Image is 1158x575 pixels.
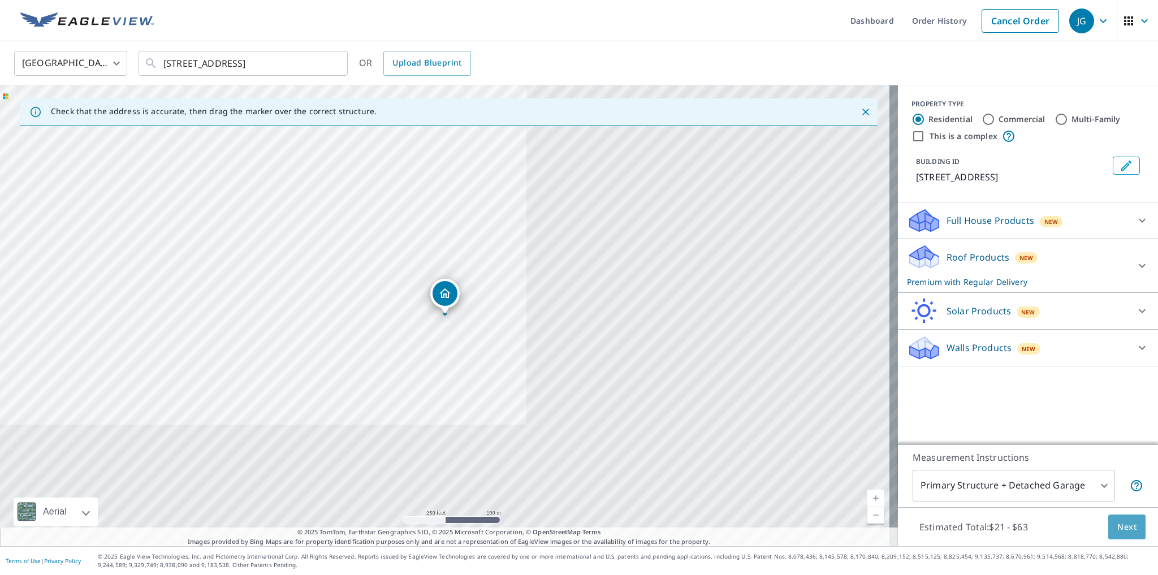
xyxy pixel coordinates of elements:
[982,9,1059,33] a: Cancel Order
[907,334,1149,361] div: Walls ProductsNew
[930,131,997,142] label: This is a complex
[999,114,1045,125] label: Commercial
[1117,520,1137,534] span: Next
[1022,344,1036,353] span: New
[916,170,1108,184] p: [STREET_ADDRESS]
[6,557,81,564] p: |
[40,498,70,526] div: Aerial
[51,106,377,116] p: Check that the address is accurate, then drag the marker over the correct structure.
[1069,8,1094,33] div: JG
[14,498,98,526] div: Aerial
[297,528,601,537] span: © 2025 TomTom, Earthstar Geographics SIO, © 2025 Microsoft Corporation, ©
[1044,217,1058,226] span: New
[44,557,81,565] a: Privacy Policy
[907,207,1149,234] div: Full House ProductsNew
[163,47,325,79] input: Search by address or latitude-longitude
[907,276,1129,288] p: Premium with Regular Delivery
[947,341,1012,354] p: Walls Products
[582,528,601,536] a: Terms
[913,470,1115,501] div: Primary Structure + Detached Garage
[1108,515,1146,540] button: Next
[858,105,873,119] button: Close
[867,490,884,507] a: Current Level 17, Zoom In
[913,451,1143,464] p: Measurement Instructions
[359,51,471,76] div: OR
[907,297,1149,325] div: Solar ProductsNew
[6,557,41,565] a: Terms of Use
[928,114,973,125] label: Residential
[947,304,1011,318] p: Solar Products
[430,279,460,314] div: Dropped pin, building 1, Residential property, 931 Bayou Pkwy Houston, TX 77077
[20,12,154,29] img: EV Logo
[916,157,960,166] p: BUILDING ID
[1071,114,1121,125] label: Multi-Family
[1019,253,1034,262] span: New
[392,56,461,70] span: Upload Blueprint
[947,214,1034,227] p: Full House Products
[910,515,1037,539] p: Estimated Total: $21 - $63
[98,552,1152,569] p: © 2025 Eagle View Technologies, Inc. and Pictometry International Corp. All Rights Reserved. Repo...
[911,99,1144,109] div: PROPERTY TYPE
[907,244,1149,288] div: Roof ProductsNewPremium with Regular Delivery
[1113,157,1140,175] button: Edit building 1
[533,528,580,536] a: OpenStreetMap
[867,507,884,524] a: Current Level 17, Zoom Out
[14,47,127,79] div: [GEOGRAPHIC_DATA]
[947,250,1009,264] p: Roof Products
[1021,308,1035,317] span: New
[1130,479,1143,492] span: Your report will include the primary structure and a detached garage if one exists.
[383,51,470,76] a: Upload Blueprint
